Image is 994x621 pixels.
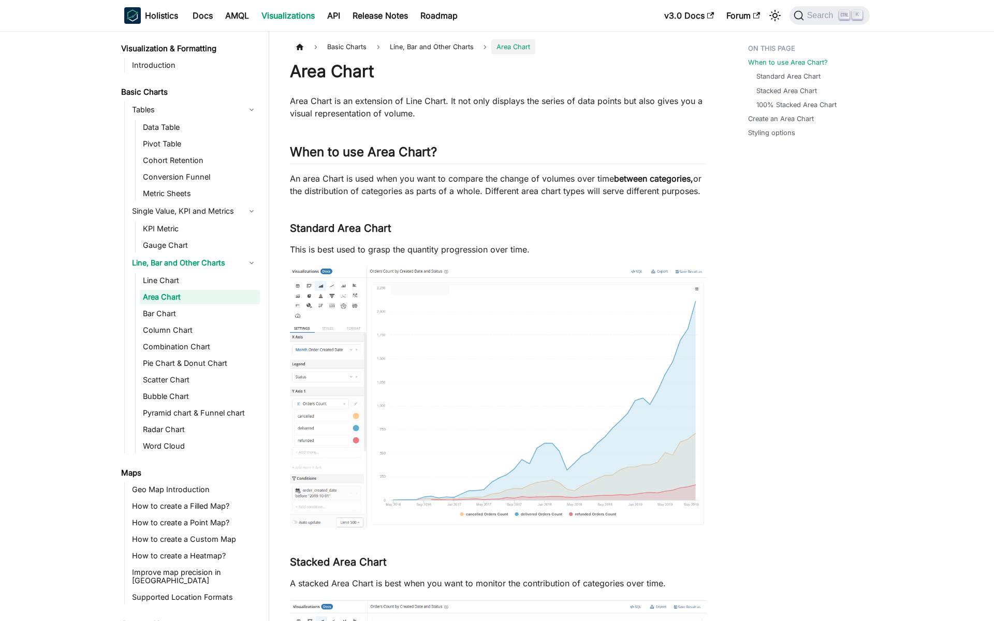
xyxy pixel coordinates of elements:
[129,590,260,604] a: Supported Location Formats
[290,39,310,54] a: Home page
[140,389,260,404] a: Bubble Chart
[290,144,707,164] h2: When to use Area Chart?
[290,39,707,54] nav: Breadcrumbs
[322,39,372,54] span: Basic Charts
[790,6,870,25] button: Search (Ctrl+K)
[129,482,260,497] a: Geo Map Introduction
[124,7,141,24] img: Holistics
[186,7,219,24] a: Docs
[140,238,260,253] a: Gauge Chart
[129,499,260,513] a: How to create a Filled Map?
[290,61,707,82] h1: Area Chart
[491,39,535,54] span: Area Chart
[140,221,260,236] a: KPI Metric
[140,120,260,135] a: Data Table
[255,7,321,24] a: Visualizations
[385,39,479,54] span: Line, Bar and Other Charts
[118,85,260,99] a: Basic Charts
[290,556,707,569] h3: Stacked Area Chart
[145,9,178,22] b: Holistics
[767,7,783,24] button: Switch between dark and light mode (currently light mode)
[720,7,766,24] a: Forum
[129,515,260,530] a: How to create a Point Map?
[756,71,821,81] a: Standard Area Chart
[290,172,707,197] p: An area Chart is used when you want to compare the change of volumes over time or the distributio...
[290,243,707,256] p: This is best used to grasp the quantity progression over time.
[140,373,260,387] a: Scatter Chart
[140,422,260,437] a: Radar Chart
[118,466,260,480] a: Maps
[129,549,260,563] a: How to create a Heatmap?
[140,406,260,420] a: Pyramid chart & Funnel chart
[852,10,863,20] kbd: K
[290,222,707,235] h3: Standard Area Chart
[129,255,260,271] a: Line, Bar and Other Charts
[748,114,814,124] a: Create an Area Chart
[140,356,260,371] a: Pie Chart & Donut Chart
[290,95,707,120] p: Area Chart is an extension of Line Chart. It not only displays the series of data points but also...
[756,100,837,110] a: 100% Stacked Area Chart
[140,273,260,288] a: Line Chart
[748,57,828,67] a: When to use Area Chart?
[290,577,707,589] p: A stacked Area Chart is best when you want to monitor the contribution of categories over time.
[614,173,693,184] strong: between categories,
[756,86,817,96] a: Stacked Area Chart
[124,7,178,24] a: HolisticsHolistics
[129,58,260,72] a: Introduction
[129,101,260,118] a: Tables
[140,306,260,321] a: Bar Chart
[414,7,464,24] a: Roadmap
[346,7,414,24] a: Release Notes
[219,7,255,24] a: AMQL
[114,31,269,621] nav: Docs sidebar
[129,203,260,219] a: Single Value, KPI and Metrics
[140,137,260,151] a: Pivot Table
[140,323,260,337] a: Column Chart
[140,186,260,201] a: Metric Sheets
[118,41,260,56] a: Visualization & Formatting
[129,532,260,546] a: How to create a Custom Map
[140,290,260,304] a: Area Chart
[748,128,795,138] a: Styling options
[140,170,260,184] a: Conversion Funnel
[140,339,260,354] a: Combination Chart
[140,439,260,453] a: Word Cloud
[658,7,720,24] a: v3.0 Docs
[804,11,840,20] span: Search
[129,565,260,588] a: Improve map precision in [GEOGRAPHIC_DATA]
[321,7,346,24] a: API
[140,153,260,168] a: Cohort Retention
